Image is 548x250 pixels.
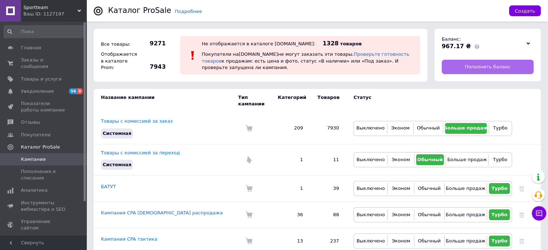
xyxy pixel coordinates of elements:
span: Эконом [392,212,410,217]
span: Пополнить баланс [465,64,511,70]
img: Комиссия за заказ [245,211,253,218]
span: Управление сайтом [21,218,67,231]
button: Выключено [356,123,385,134]
button: Эконом [389,236,412,246]
a: БАТУТ [101,184,116,189]
span: Каталог ProSale [21,144,60,150]
span: Больше продаж [444,125,488,131]
td: Название кампании [94,89,238,113]
span: Пополнения и списания [21,168,67,181]
a: Кампания CPA [DEMOGRAPHIC_DATA] распродажа [101,210,223,215]
span: Системная [103,162,131,167]
span: Системная [103,131,131,136]
td: 1 [271,176,310,202]
span: Инструменты вебмастера и SEO [21,200,67,213]
img: Комиссия за переход [245,156,253,163]
div: Каталог ProSale [108,7,171,14]
button: Эконом [389,183,412,194]
span: Покупатели на [DOMAIN_NAME] не могут заказать эти товары. к продажам: есть цена и фото, статус «В... [202,51,409,70]
span: Баланс: [442,36,461,42]
span: Sportteam [23,4,77,11]
span: Эконом [392,157,410,162]
button: Больше продаж [445,123,486,134]
div: Отображается в каталоге Prom: [99,49,139,73]
div: Все товары: [99,39,139,49]
span: Обычный [418,186,441,191]
span: Выключено [357,212,385,217]
td: Категорий [271,89,310,113]
button: Эконом [389,154,412,165]
span: Обычный [417,157,443,162]
span: Аналитика [21,187,48,194]
button: Обычный [416,209,442,220]
button: Турбо [489,236,510,246]
span: Заказы и сообщения [21,57,67,70]
input: Поиск [4,25,85,38]
img: Комиссия за заказ [245,237,253,245]
td: 209 [271,113,310,144]
span: Эконом [392,186,410,191]
span: Товары и услуги [21,76,62,82]
a: Товары с комиссией за переход [101,150,180,155]
button: Турбо [490,154,510,165]
a: Товары с комиссией за заказ [101,118,173,124]
span: Выключено [357,238,385,244]
a: Удалить [519,212,524,217]
a: Удалить [519,238,524,244]
td: 88 [310,202,346,228]
button: Чат с покупателем [532,206,546,221]
a: Пополнить баланс [442,60,534,74]
span: Больше продаж [446,212,485,217]
button: Турбо [489,209,510,220]
button: Эконом [389,123,411,134]
span: Выключено [356,157,384,162]
span: Главная [21,45,41,51]
td: 36 [271,202,310,228]
span: Показатели работы компании [21,100,67,113]
img: Комиссия за заказ [245,125,253,132]
span: Создать [515,8,535,14]
span: 1328 [322,40,339,47]
span: Больше продаж [446,238,485,244]
span: Больше продаж [447,157,487,162]
button: Больше продаж [446,183,485,194]
span: 967.17 ₴ [442,43,471,50]
span: Турбо [493,157,507,162]
span: Уведомления [21,88,54,95]
span: Кампании [21,156,46,163]
span: 9 [77,88,83,94]
span: Эконом [392,238,410,244]
span: 7943 [141,63,166,71]
button: Обычный [416,183,442,194]
td: Товаров [310,89,346,113]
span: Обычный [418,212,441,217]
span: Турбо [493,125,507,131]
img: Комиссия за заказ [245,185,253,192]
button: Обычный [416,236,442,246]
span: Выключено [356,125,384,131]
span: Обычный [417,125,440,131]
button: Турбо [491,123,510,134]
span: 56 [69,88,77,94]
td: 1 [271,144,310,175]
span: Обычный [418,238,441,244]
a: Проверьте готовность товаров [202,51,409,63]
img: :exclamation: [187,50,198,61]
span: товаров [340,41,362,46]
button: Турбо [489,183,510,194]
td: 11 [310,144,346,175]
span: Эконом [391,125,410,131]
span: Турбо [491,186,508,191]
button: Выключено [356,154,386,165]
span: Выключено [357,186,385,191]
td: Тип кампании [238,89,271,113]
div: Ваш ID: 1127197 [23,11,86,17]
td: 7930 [310,113,346,144]
button: Больше продаж [446,209,485,220]
button: Выключено [356,236,386,246]
a: Кампания CPA тактика [101,236,157,242]
a: Подробнее [175,9,202,14]
a: Удалить [519,186,524,191]
span: Больше продаж [446,186,485,191]
button: Создать [509,5,541,16]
